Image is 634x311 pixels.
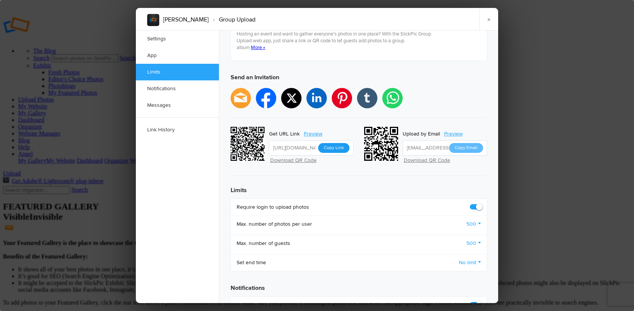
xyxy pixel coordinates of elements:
a: 500 [466,240,481,247]
img: album_sample.webp [147,14,159,26]
h3: Limits [231,180,487,195]
div: Get URL Link [269,129,300,139]
li: linkedin [306,88,327,108]
div: yu9ax@slickpic.net [364,127,400,163]
a: × [479,8,498,31]
button: Copy Link [318,143,349,153]
li: twitter [281,88,302,108]
li: pinterest [332,88,352,108]
a: Link History [136,122,219,138]
a: Preview [300,129,328,139]
li: tumblr [357,88,377,108]
button: Copy Email [449,143,483,153]
a: More » [251,45,265,51]
a: Limits [136,64,219,80]
li: [PERSON_NAME] [163,13,209,26]
h3: Send an Invitation [231,67,487,88]
a: Notifications [136,80,219,97]
div: Upload by Email [403,129,440,139]
a: Download QR Code [404,157,450,163]
li: Group Upload [209,13,255,26]
a: 500 [466,220,481,228]
div: https://slickpic.us/184236925jE2 [231,127,267,163]
a: Settings [136,31,219,47]
b: Set end time [237,259,266,266]
a: Messages [136,97,219,114]
li: whatsapp [382,88,403,108]
a: Download QR Code [270,157,317,163]
b: Max. number of photos per user [237,220,312,228]
h3: Notifications [231,277,487,293]
p: Hosting an event and want to gather everyone’s photos in one place? With the SlickPic Group Uploa... [237,31,432,51]
a: No limit [459,259,481,266]
a: Preview [440,129,468,139]
li: facebook [256,88,276,108]
b: Max. number of guests [237,240,290,247]
b: Require login to upload photos [237,203,309,211]
b: Notify [PERSON_NAME] when someone comments on their photos [237,301,395,309]
a: App [136,47,219,64]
